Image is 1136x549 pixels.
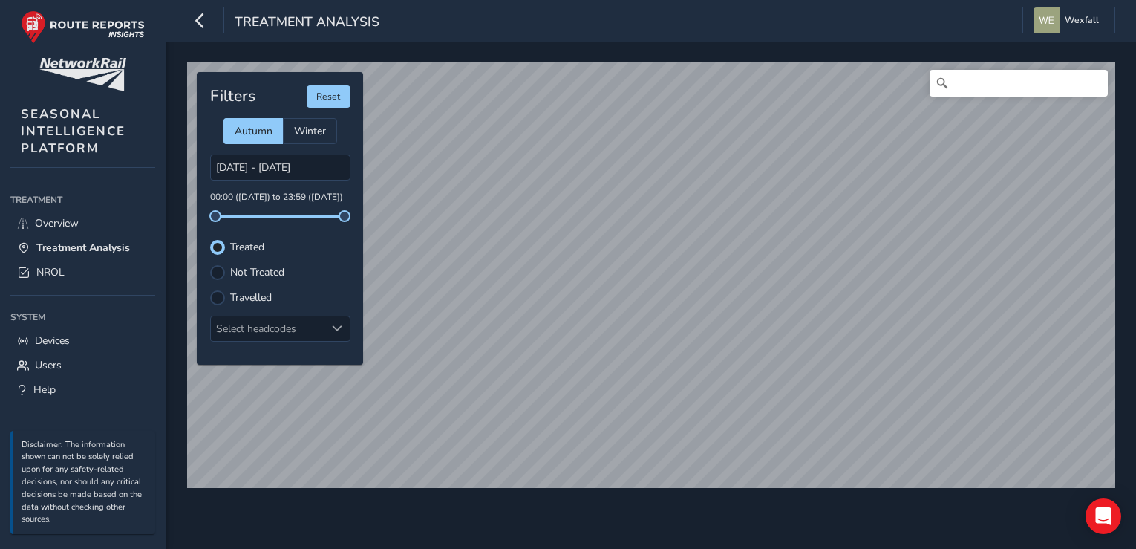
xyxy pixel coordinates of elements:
span: Overview [35,216,79,230]
div: Winter [283,118,337,144]
button: Wexfall [1034,7,1104,33]
div: System [10,306,155,328]
p: 00:00 ([DATE]) to 23:59 ([DATE]) [210,191,350,204]
h4: Filters [210,87,255,105]
img: customer logo [39,58,126,91]
label: Not Treated [230,267,284,278]
a: NROL [10,260,155,285]
span: Autumn [235,124,272,138]
a: Help [10,377,155,402]
span: Help [33,383,56,397]
a: Treatment Analysis [10,235,155,260]
span: Wexfall [1065,7,1099,33]
input: Search [930,70,1108,97]
span: SEASONAL INTELLIGENCE PLATFORM [21,105,125,157]
div: Treatment [10,189,155,211]
span: Users [35,358,62,372]
div: Select headcodes [211,316,325,341]
img: rr logo [21,10,145,44]
div: Autumn [223,118,283,144]
p: Disclaimer: The information shown can not be solely relied upon for any safety-related decisions,... [22,439,148,527]
canvas: Map [187,62,1115,488]
a: Users [10,353,155,377]
span: NROL [36,265,65,279]
a: Devices [10,328,155,353]
label: Treated [230,242,264,253]
span: Treatment Analysis [36,241,130,255]
button: Reset [307,85,350,108]
label: Travelled [230,293,272,303]
span: Devices [35,334,70,348]
span: Winter [294,124,326,138]
div: Open Intercom Messenger [1086,498,1121,534]
img: diamond-layout [1034,7,1060,33]
span: Treatment Analysis [235,13,379,33]
a: Overview [10,211,155,235]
